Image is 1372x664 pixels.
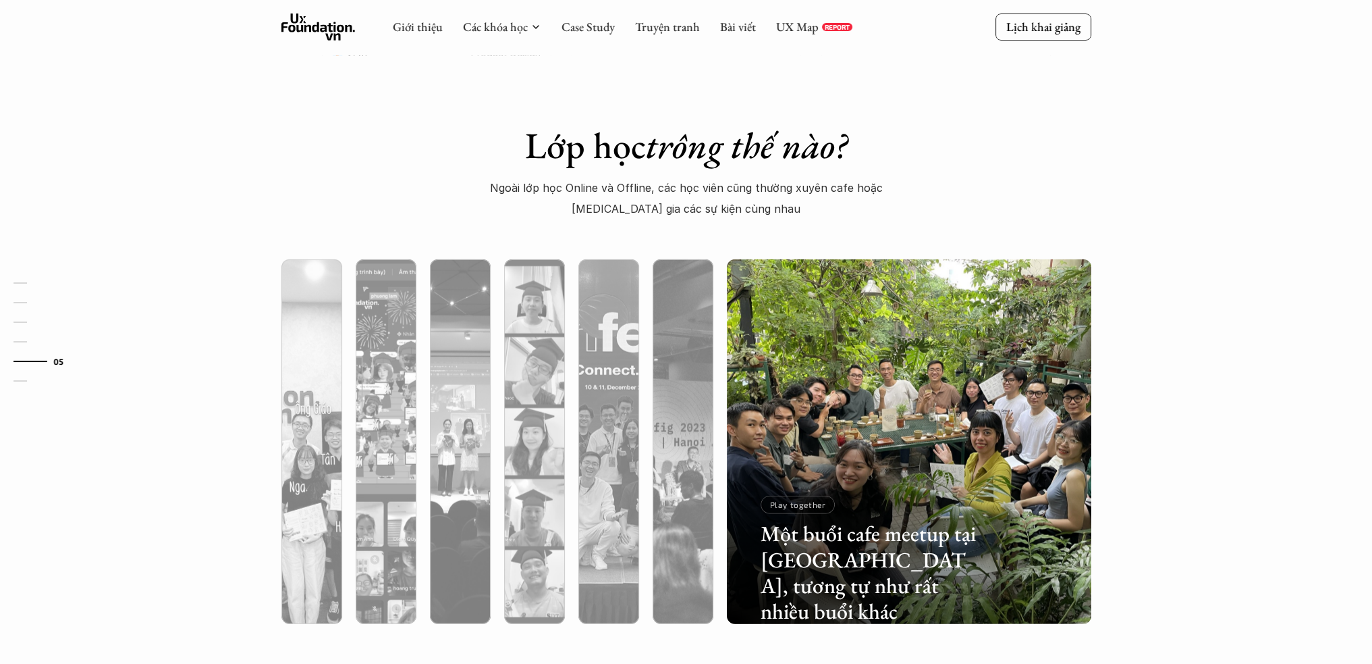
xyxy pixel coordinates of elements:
a: Bài viết [720,19,756,34]
h1: Lớp học [451,124,922,168]
a: Case Study [561,19,615,34]
a: Các khóa học [463,19,528,34]
p: Ngoài lớp học Online và Offline, các học viên cũng thường xuyên cafe hoặc [MEDICAL_DATA] gia các ... [481,178,891,219]
h3: Một buổi cafe meetup tại [GEOGRAPHIC_DATA], tương tự như rất nhiều buổi khác [761,521,978,625]
p: REPORT [825,23,850,31]
p: Play together [770,500,826,509]
a: Truyện tranh [635,19,700,34]
p: Lịch khai giảng [1006,19,1080,34]
a: Giới thiệu [393,19,443,34]
strong: 05 [53,357,64,366]
a: Lịch khai giảng [995,14,1091,40]
a: UX Map [776,19,819,34]
em: trông thế nào? [646,122,847,169]
a: 05 [13,353,78,369]
a: REPORT [822,23,852,31]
